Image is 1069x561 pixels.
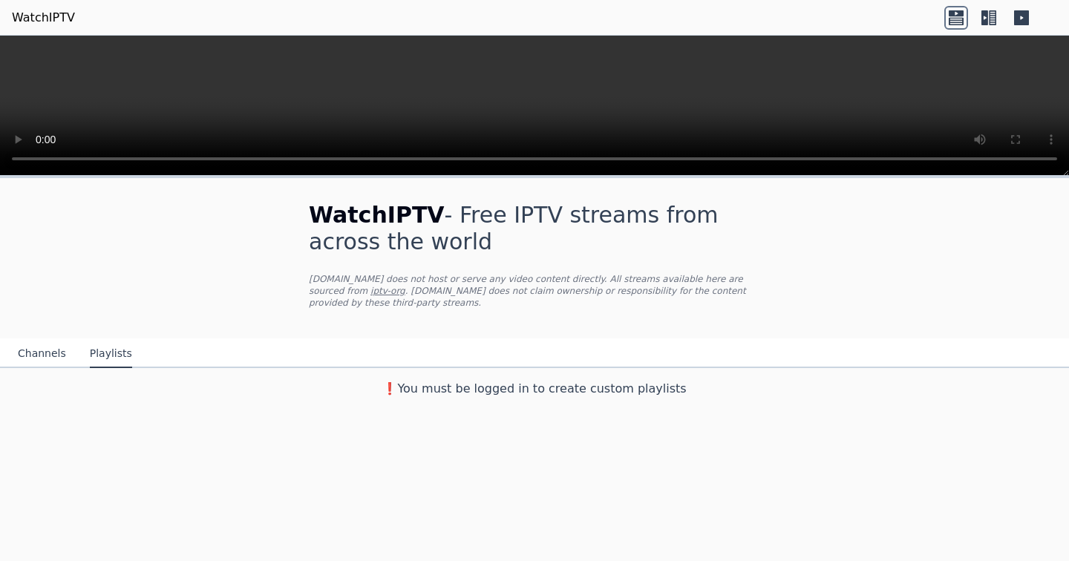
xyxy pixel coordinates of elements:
[309,202,445,228] span: WatchIPTV
[309,273,760,309] p: [DOMAIN_NAME] does not host or serve any video content directly. All streams available here are s...
[370,286,405,296] a: iptv-org
[90,340,132,368] button: Playlists
[12,9,75,27] a: WatchIPTV
[285,380,784,398] h3: ❗️You must be logged in to create custom playlists
[309,202,760,255] h1: - Free IPTV streams from across the world
[18,340,66,368] button: Channels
